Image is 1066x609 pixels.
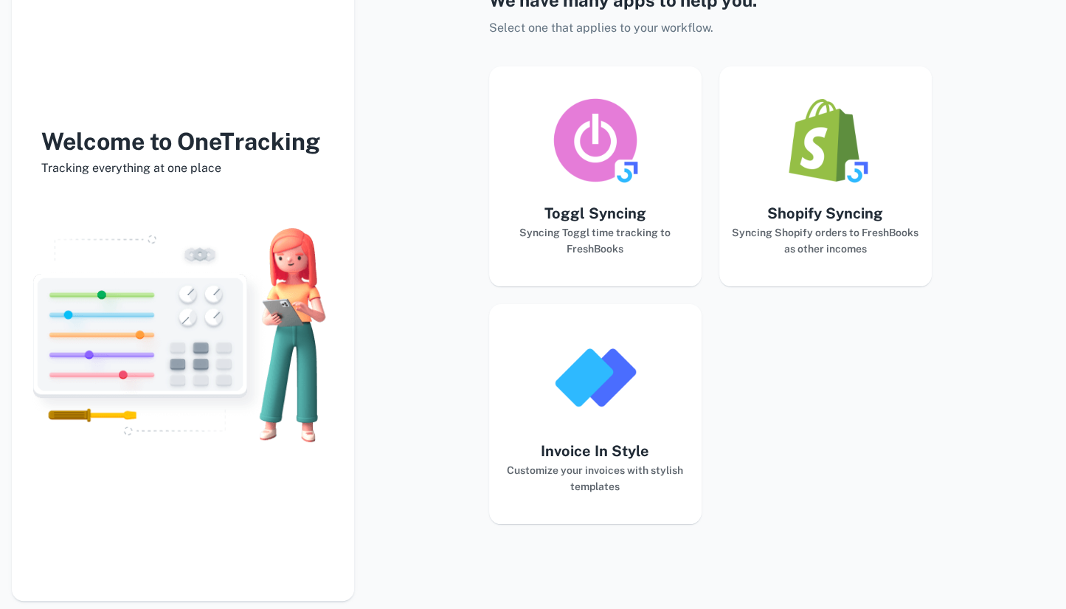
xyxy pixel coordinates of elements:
button: Toggl SyncingSyncing Toggl time tracking to FreshBooks [489,66,702,286]
h6: Syncing Shopify orders to FreshBooks as other incomes [731,224,920,257]
button: Invoice In StyleCustomize your invoices with stylish templates [489,304,702,524]
h6: Customize your invoices with stylish templates [501,462,690,495]
span: Tracking everything at one place [12,159,354,177]
h5: Shopify Syncing [731,202,920,224]
h5: Toggl Syncing [501,202,690,224]
img: landing [12,207,354,464]
button: Shopify SyncingSyncing Shopify orders to FreshBooks as other incomes [719,66,932,286]
img: logo_invoice_in_style_app.png [551,334,640,422]
h3: Welcome to OneTracking [12,124,354,159]
h5: Invoice In Style [501,440,690,462]
img: logo_shopify_syncing_app.png [781,96,870,185]
p: Select one that applies to your workflow. [489,19,932,37]
img: logo_toggl_syncing_app.png [551,96,640,185]
h6: Syncing Toggl time tracking to FreshBooks [501,224,690,257]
